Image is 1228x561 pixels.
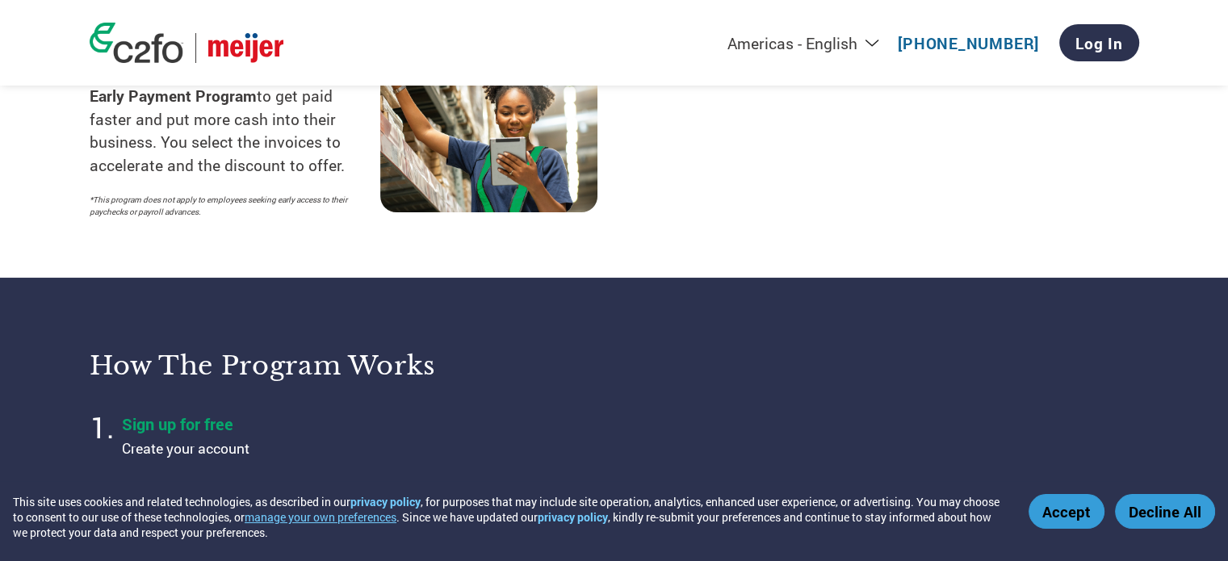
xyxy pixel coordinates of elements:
button: Accept [1029,494,1104,529]
strong: Meijer Early Payment Program [90,62,354,106]
a: privacy policy [538,509,608,525]
img: c2fo logo [90,23,183,63]
div: This site uses cookies and related technologies, as described in our , for purposes that may incl... [13,494,1005,540]
a: Log In [1059,24,1139,61]
p: Suppliers choose C2FO and the to get paid faster and put more cash into their business. You selec... [90,61,380,178]
p: Create your account [122,438,526,459]
h4: Sign up for free [122,413,526,434]
p: *This program does not apply to employees seeking early access to their paychecks or payroll adva... [90,194,364,218]
a: [PHONE_NUMBER] [898,33,1039,53]
a: privacy policy [350,494,421,509]
button: Decline All [1115,494,1215,529]
button: manage your own preferences [245,509,396,525]
h3: How the program works [90,350,594,382]
img: supply chain worker [380,53,597,212]
img: Meijer [208,33,283,63]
